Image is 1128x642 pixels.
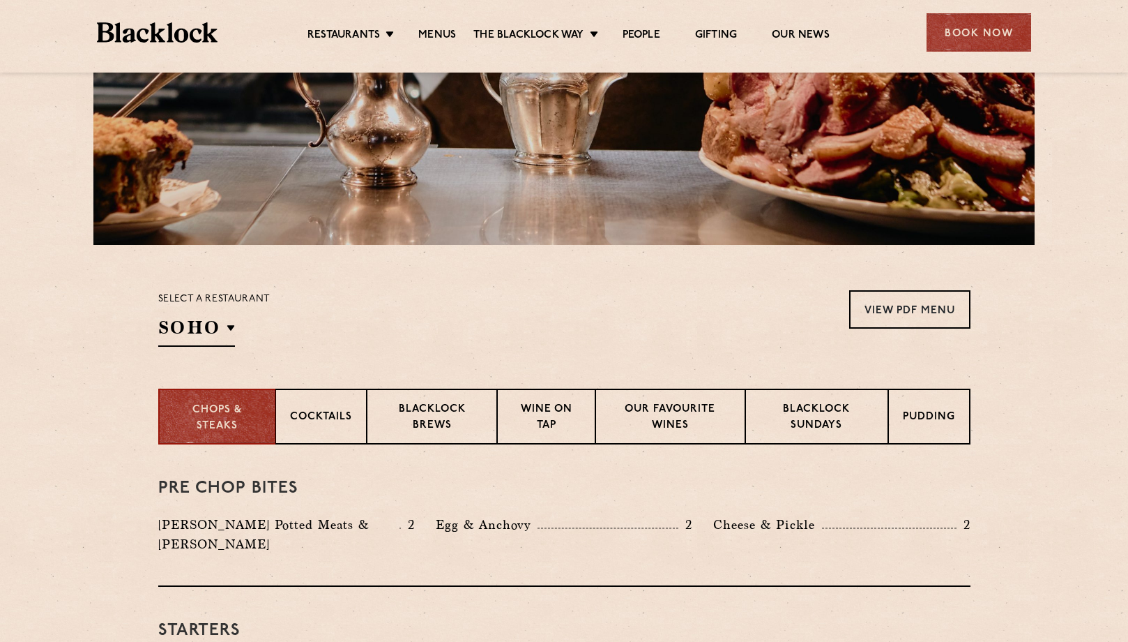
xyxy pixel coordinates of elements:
p: 2 [956,516,970,534]
h3: Starters [158,622,970,640]
a: Restaurants [307,29,380,44]
p: [PERSON_NAME] Potted Meats & [PERSON_NAME] [158,515,399,554]
p: Select a restaurant [158,290,270,308]
a: Gifting [695,29,737,44]
a: The Blacklock Way [473,29,584,44]
a: View PDF Menu [849,290,970,329]
h3: Pre Chop Bites [158,479,970,498]
p: Blacklock Sundays [760,402,873,435]
p: 2 [678,516,692,534]
p: Our favourite wines [610,402,731,435]
p: Pudding [903,410,955,427]
p: Cocktails [290,410,352,427]
h2: SOHO [158,315,235,347]
p: Egg & Anchovy [436,515,538,535]
p: Cheese & Pickle [713,515,822,535]
p: Wine on Tap [512,402,580,435]
p: 2 [401,516,415,534]
div: Book Now [927,13,1031,52]
a: People [623,29,660,44]
img: BL_Textured_Logo-footer-cropped.svg [97,22,218,43]
p: Chops & Steaks [174,403,261,434]
a: Our News [772,29,830,44]
a: Menus [418,29,456,44]
p: Blacklock Brews [381,402,483,435]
